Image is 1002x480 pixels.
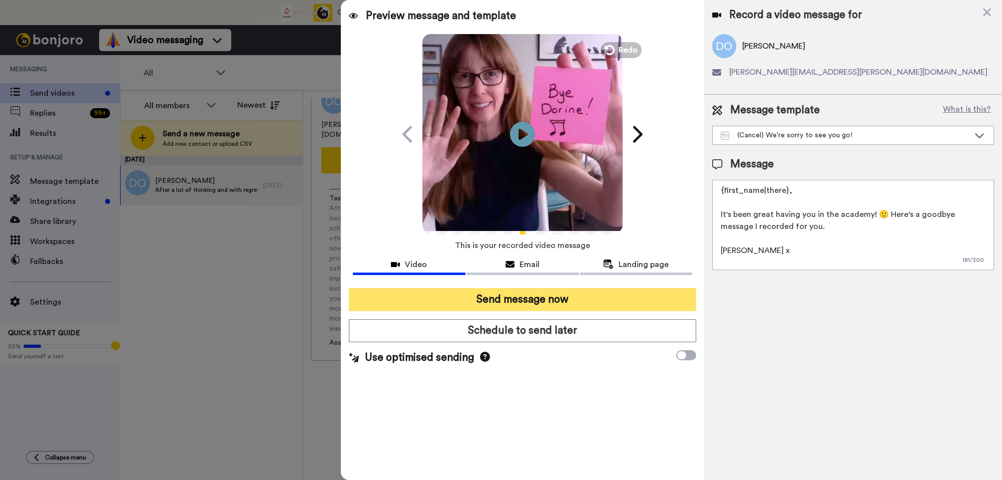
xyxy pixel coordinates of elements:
button: Send message now [349,288,697,311]
div: (Cancel) We're sorry to see you go! [721,130,969,140]
button: What is this? [940,103,994,118]
span: Video [405,259,427,271]
textarea: {first_name|there}, It's been great having you in the academy! 🙂 Here's a goodbye message I recor... [712,180,994,270]
img: Message-temps.svg [721,132,729,140]
span: Message template [730,103,820,118]
span: Landing page [619,259,669,271]
span: Message [730,157,774,172]
span: Email [520,259,540,271]
button: Schedule to send later [349,319,697,342]
span: Use optimised sending [365,350,474,365]
span: This is your recorded video message [455,234,590,257]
